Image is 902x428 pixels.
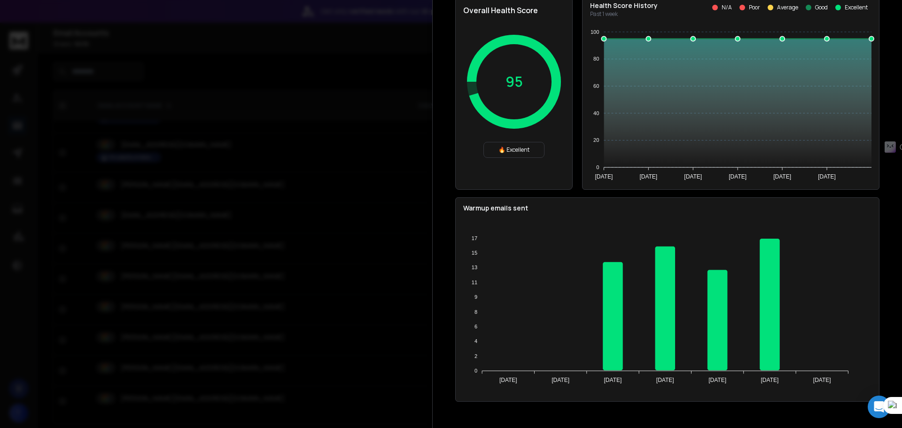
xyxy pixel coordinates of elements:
[590,10,658,18] p: Past 1 week
[483,142,544,158] div: 🔥 Excellent
[463,203,871,213] p: Warmup emails sent
[729,173,746,180] tspan: [DATE]
[868,396,890,418] div: Open Intercom Messenger
[708,377,726,383] tspan: [DATE]
[818,173,836,180] tspan: [DATE]
[845,4,868,11] p: Excellent
[474,368,477,374] tspan: 0
[463,5,565,16] h2: Overall Health Score
[722,4,732,11] p: N/A
[472,235,477,241] tspan: 17
[595,173,613,180] tspan: [DATE]
[773,173,791,180] tspan: [DATE]
[656,377,674,383] tspan: [DATE]
[472,265,477,270] tspan: 13
[474,309,477,315] tspan: 8
[474,294,477,300] tspan: 9
[472,250,477,256] tspan: 15
[499,377,517,383] tspan: [DATE]
[639,173,657,180] tspan: [DATE]
[474,324,477,329] tspan: 6
[777,4,798,11] p: Average
[593,110,599,116] tspan: 40
[593,137,599,143] tspan: 20
[749,4,760,11] p: Poor
[815,4,828,11] p: Good
[552,377,569,383] tspan: [DATE]
[505,73,523,90] p: 95
[591,29,599,35] tspan: 100
[593,83,599,89] tspan: 60
[604,377,622,383] tspan: [DATE]
[472,280,477,285] tspan: 11
[593,56,599,62] tspan: 80
[474,338,477,344] tspan: 4
[813,377,831,383] tspan: [DATE]
[761,377,779,383] tspan: [DATE]
[590,1,658,10] p: Health Score History
[684,173,702,180] tspan: [DATE]
[474,353,477,359] tspan: 2
[596,164,599,170] tspan: 0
